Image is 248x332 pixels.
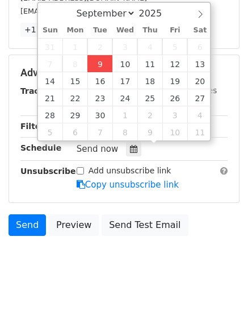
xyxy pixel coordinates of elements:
span: October 3, 2025 [162,106,187,123]
span: September 17, 2025 [112,72,137,89]
strong: Schedule [20,143,61,152]
span: September 9, 2025 [87,55,112,72]
span: September 10, 2025 [112,55,137,72]
span: September 5, 2025 [162,38,187,55]
span: September 15, 2025 [62,72,87,89]
span: September 2, 2025 [87,38,112,55]
span: September 7, 2025 [38,55,63,72]
span: October 5, 2025 [38,123,63,140]
span: September 3, 2025 [112,38,137,55]
span: September 22, 2025 [62,89,87,106]
span: September 14, 2025 [38,72,63,89]
span: October 2, 2025 [137,106,162,123]
span: October 1, 2025 [112,106,137,123]
span: September 25, 2025 [137,89,162,106]
span: Mon [62,27,87,34]
span: September 11, 2025 [137,55,162,72]
input: Year [136,8,176,19]
span: Send now [77,144,119,154]
span: September 30, 2025 [87,106,112,123]
label: Add unsubscribe link [89,165,171,177]
h5: Advanced [20,67,228,79]
strong: Filters [20,122,49,131]
a: Copy unsubscribe link [77,180,179,190]
span: September 18, 2025 [137,72,162,89]
span: September 8, 2025 [62,55,87,72]
a: Send Test Email [102,214,188,236]
span: September 23, 2025 [87,89,112,106]
span: September 28, 2025 [38,106,63,123]
span: September 6, 2025 [187,38,212,55]
small: [EMAIL_ADDRESS][DOMAIN_NAME] [20,7,147,15]
span: September 13, 2025 [187,55,212,72]
span: October 4, 2025 [187,106,212,123]
span: September 26, 2025 [162,89,187,106]
span: Tue [87,27,112,34]
span: Wed [112,27,137,34]
strong: Unsubscribe [20,167,76,176]
span: August 31, 2025 [38,38,63,55]
span: September 29, 2025 [62,106,87,123]
span: October 8, 2025 [112,123,137,140]
span: September 21, 2025 [38,89,63,106]
a: +17 more [20,23,68,37]
iframe: Chat Widget [191,277,248,332]
span: Thu [137,27,162,34]
a: Send [9,214,46,236]
span: October 11, 2025 [187,123,212,140]
span: Sun [38,27,63,34]
span: October 9, 2025 [137,123,162,140]
span: October 6, 2025 [62,123,87,140]
span: September 24, 2025 [112,89,137,106]
span: September 20, 2025 [187,72,212,89]
span: September 1, 2025 [62,38,87,55]
span: September 27, 2025 [187,89,212,106]
span: Fri [162,27,187,34]
span: October 10, 2025 [162,123,187,140]
a: Preview [49,214,99,236]
span: September 4, 2025 [137,38,162,55]
span: September 19, 2025 [162,72,187,89]
strong: Tracking [20,86,58,96]
span: September 16, 2025 [87,72,112,89]
span: October 7, 2025 [87,123,112,140]
span: September 12, 2025 [162,55,187,72]
span: Sat [187,27,212,34]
